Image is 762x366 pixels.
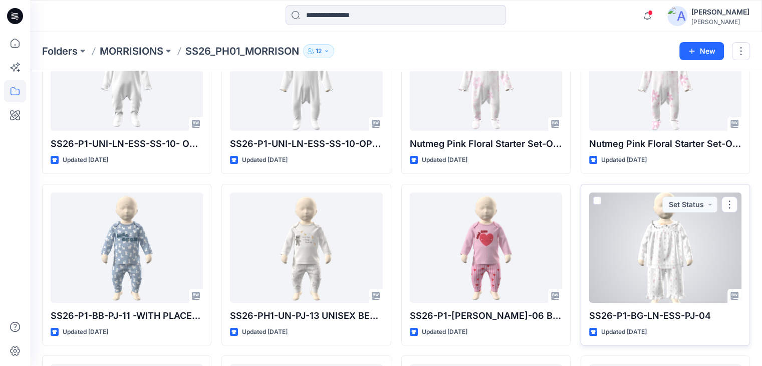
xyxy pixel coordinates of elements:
p: Updated [DATE] [242,155,288,165]
p: Updated [DATE] [601,155,647,165]
a: MORRISIONS [100,44,163,58]
p: SS26_PH01_MORRISON [185,44,299,58]
a: Folders [42,44,78,58]
a: SS26-P1-BB-PJ-11 -WITH PLACEMNT [51,193,203,303]
button: 12 [303,44,334,58]
p: Updated [DATE] [601,327,647,337]
p: Nutmeg Pink Floral Starter Set-OPT A [589,137,741,151]
a: SS26-P1-BG-PJ-06 BABY GIRLS VALENTINES PJ [410,193,562,303]
img: avatar [667,6,687,26]
p: Updated [DATE] [422,327,467,337]
p: SS26-P1-[PERSON_NAME]-06 BABY GIRLS VALENTINES PJ [410,309,562,323]
p: Updated [DATE] [422,155,467,165]
p: Nutmeg Pink Floral Starter Set-OPT B [410,137,562,151]
a: Nutmeg Pink Floral Starter Set-OPT A [589,21,741,131]
p: Updated [DATE] [63,327,108,337]
p: SS26-P1-UNI-LN-ESS-SS-10- OPT B [51,137,203,151]
p: Updated [DATE] [242,327,288,337]
p: SS26-P1-BB-PJ-11 -WITH PLACEMNT [51,309,203,323]
p: Updated [DATE] [63,155,108,165]
a: SS26-P1-UNI-LN-ESS-SS-10- OPT B [51,21,203,131]
p: SS26-P1-BG-LN-ESS-PJ-04 [589,309,741,323]
p: SS26-P1-UNI-LN-ESS-SS-10-OPT A [230,137,382,151]
a: SS26-P1-BG-LN-ESS-PJ-04 [589,193,741,303]
p: 12 [316,46,322,57]
div: [PERSON_NAME] [691,18,749,26]
p: SS26-PH1-UN-PJ-13 UNISEX BEAR PJ - COMMENTS 1 [230,309,382,323]
a: SS26-P1-UNI-LN-ESS-SS-10-OPT A [230,21,382,131]
a: Nutmeg Pink Floral Starter Set-OPT B [410,21,562,131]
div: [PERSON_NAME] [691,6,749,18]
a: SS26-PH1-UN-PJ-13 UNISEX BEAR PJ - COMMENTS 1 [230,193,382,303]
button: New [679,42,724,60]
